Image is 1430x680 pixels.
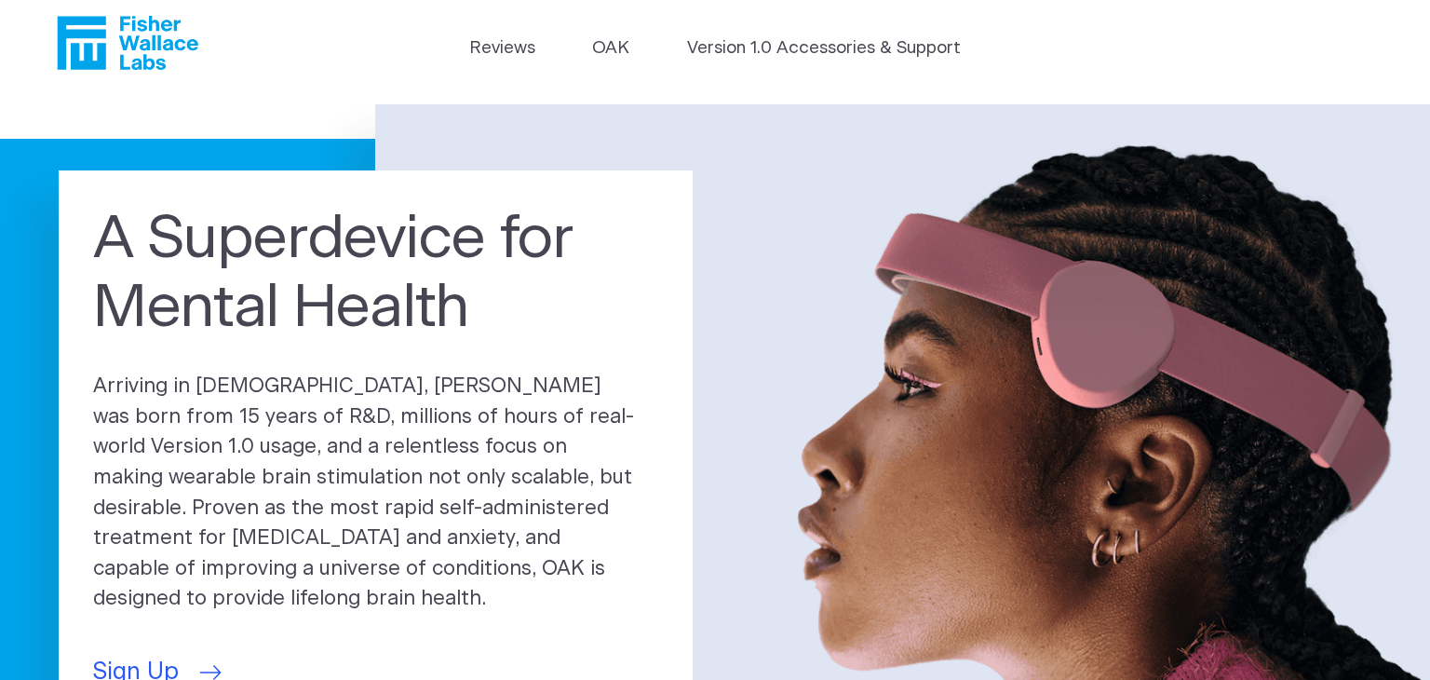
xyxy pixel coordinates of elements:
[93,205,658,344] h1: A Superdevice for Mental Health
[469,35,535,61] a: Reviews
[57,16,198,70] a: Fisher Wallace
[687,35,961,61] a: Version 1.0 Accessories & Support
[592,35,629,61] a: OAK
[93,372,658,615] p: Arriving in [DEMOGRAPHIC_DATA], [PERSON_NAME] was born from 15 years of R&D, millions of hours of...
